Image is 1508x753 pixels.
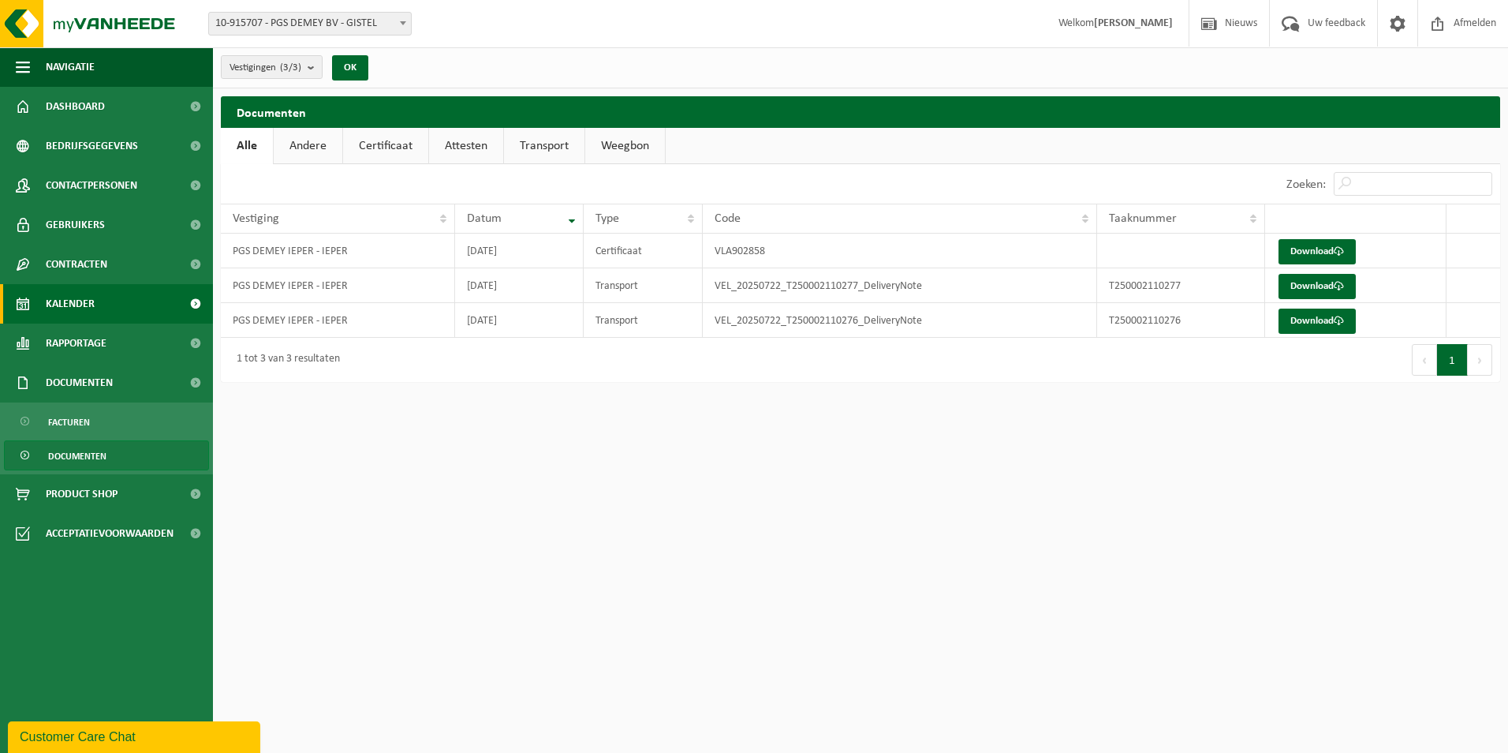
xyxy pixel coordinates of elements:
td: [DATE] [455,234,584,268]
td: [DATE] [455,303,584,338]
button: 1 [1437,344,1468,376]
count: (3/3) [280,62,301,73]
span: Rapportage [46,324,106,363]
button: OK [332,55,368,81]
span: Vestiging [233,212,279,225]
span: Dashboard [46,87,105,126]
span: Code [715,212,741,225]
span: Gebruikers [46,205,105,245]
td: VEL_20250722_T250002110276_DeliveryNote [703,303,1097,338]
button: Vestigingen(3/3) [221,55,323,79]
span: Acceptatievoorwaarden [46,514,174,553]
a: Andere [274,128,342,164]
td: Transport [584,268,703,303]
span: Facturen [48,407,90,437]
span: Datum [467,212,502,225]
span: Kalender [46,284,95,324]
span: Type [595,212,619,225]
button: Previous [1412,344,1437,376]
span: Documenten [46,363,113,403]
a: Documenten [4,440,209,470]
span: 10-915707 - PGS DEMEY BV - GISTEL [208,12,412,36]
div: 1 tot 3 van 3 resultaten [229,346,340,374]
a: Download [1278,239,1356,264]
span: Product Shop [46,474,118,514]
td: [DATE] [455,268,584,303]
a: Weegbon [585,128,665,164]
a: Transport [504,128,584,164]
label: Zoeken: [1286,178,1326,191]
a: Facturen [4,406,209,436]
h2: Documenten [221,96,1500,127]
a: Download [1278,309,1356,334]
span: Documenten [48,441,106,471]
button: Next [1468,344,1492,376]
td: T250002110276 [1097,303,1265,338]
span: Contracten [46,245,107,284]
td: T250002110277 [1097,268,1265,303]
td: Transport [584,303,703,338]
span: Navigatie [46,47,95,87]
a: Alle [221,128,273,164]
td: VLA902858 [703,234,1097,268]
a: Download [1278,274,1356,299]
span: Contactpersonen [46,166,137,205]
iframe: chat widget [8,718,263,753]
span: Taaknummer [1109,212,1177,225]
a: Attesten [429,128,503,164]
td: VEL_20250722_T250002110277_DeliveryNote [703,268,1097,303]
a: Certificaat [343,128,428,164]
td: PGS DEMEY IEPER - IEPER [221,234,455,268]
span: 10-915707 - PGS DEMEY BV - GISTEL [209,13,411,35]
td: PGS DEMEY IEPER - IEPER [221,303,455,338]
span: Bedrijfsgegevens [46,126,138,166]
td: PGS DEMEY IEPER - IEPER [221,268,455,303]
strong: [PERSON_NAME] [1094,17,1173,29]
span: Vestigingen [230,56,301,80]
td: Certificaat [584,234,703,268]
